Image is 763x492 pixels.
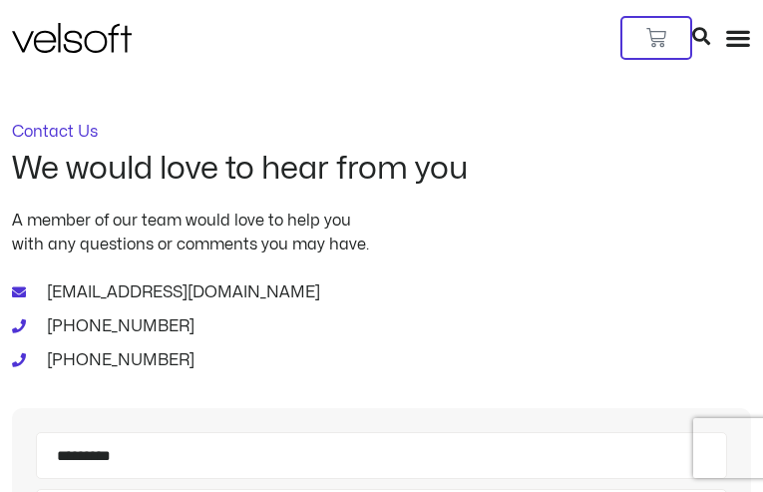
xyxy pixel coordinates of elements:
[42,348,194,372] span: [PHONE_NUMBER]
[725,25,751,51] div: Menu Toggle
[42,314,194,338] span: [PHONE_NUMBER]
[12,23,132,53] img: Velsoft Training Materials
[510,448,753,492] iframe: chat widget
[42,280,320,304] span: [EMAIL_ADDRESS][DOMAIN_NAME]
[12,209,751,256] p: A member of our team would love to help you with any questions or comments you may have.
[12,152,751,186] h2: We would love to hear from you
[12,124,751,140] p: Contact Us
[12,280,751,304] a: [EMAIL_ADDRESS][DOMAIN_NAME]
